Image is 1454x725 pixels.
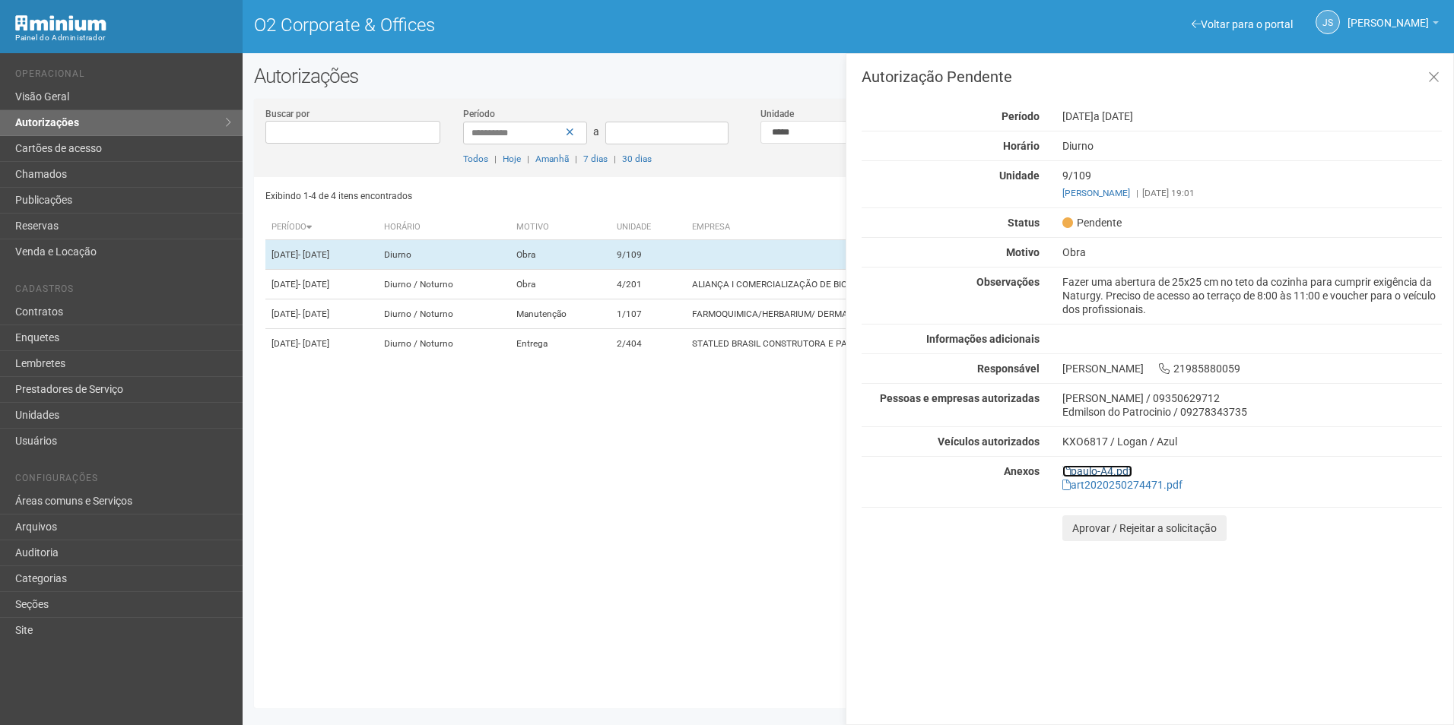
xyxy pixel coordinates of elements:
div: Fazer uma abertura de 25x25 cm no teto da cozinha para cumprir exigência da Naturgy. Preciso de a... [1051,275,1453,316]
img: Minium [15,15,106,31]
div: [PERSON_NAME] 21985880059 [1051,362,1453,375]
th: Unidade [611,215,686,240]
div: Diurno [1051,139,1453,153]
span: | [494,154,497,164]
div: KXO6817 / Logan / Azul [1062,435,1442,448]
td: [DATE] [265,329,379,359]
li: Operacional [15,68,231,84]
strong: Anexos [1004,465,1040,477]
td: Manutenção [510,299,611,329]
td: Entrega [510,329,611,359]
strong: Período [1002,110,1040,122]
strong: Horário [1003,140,1040,152]
span: - [DATE] [298,338,329,349]
td: FARMOQUIMICA/HERBARIUM/ DERMA [686,299,1102,329]
a: JS [1316,10,1340,34]
label: Buscar por [265,107,310,121]
td: Diurno / Noturno [378,270,510,299]
strong: Responsável [977,362,1040,375]
h1: O2 Corporate & Offices [254,15,837,35]
div: 9/109 [1051,169,1453,200]
span: Jeferson Souza [1348,2,1429,29]
div: Edmilson do Patrocinio / 09278343735 [1062,405,1442,419]
td: Obra [510,270,611,299]
td: Diurno / Noturno [378,299,510,329]
li: Configurações [15,473,231,489]
td: [DATE] [265,240,379,270]
a: paulo-A4.pdf [1062,465,1132,477]
a: Todos [463,154,488,164]
label: Unidade [760,107,794,121]
td: [DATE] [265,299,379,329]
span: | [614,154,616,164]
td: Obra [510,240,611,270]
a: Amanhã [535,154,569,164]
a: art2020250274471.pdf [1062,479,1183,491]
span: a [DATE] [1094,110,1133,122]
strong: Unidade [999,169,1040,182]
a: [PERSON_NAME] [1062,188,1130,198]
a: [PERSON_NAME] [1348,19,1439,31]
div: [DATE] [1051,109,1453,123]
td: [DATE] [265,270,379,299]
th: Período [265,215,379,240]
strong: Status [1008,217,1040,229]
span: - [DATE] [298,249,329,260]
span: | [527,154,529,164]
span: | [575,154,577,164]
th: Horário [378,215,510,240]
span: - [DATE] [298,279,329,290]
td: Diurno / Noturno [378,329,510,359]
span: | [1136,188,1138,198]
strong: Observações [976,276,1040,288]
button: Aprovar / Rejeitar a solicitação [1062,515,1227,541]
a: 30 dias [622,154,652,164]
td: 4/201 [611,270,686,299]
div: Painel do Administrador [15,31,231,45]
strong: Motivo [1006,246,1040,258]
span: Pendente [1062,216,1122,230]
div: Exibindo 1-4 de 4 itens encontrados [265,185,843,207]
span: a [593,125,599,138]
td: 2/404 [611,329,686,359]
th: Motivo [510,215,611,240]
td: Diurno [378,240,510,270]
th: Empresa [686,215,1102,240]
a: Voltar para o portal [1192,18,1293,30]
label: Período [463,107,495,121]
li: Cadastros [15,283,231,299]
strong: Veículos autorizados [938,435,1040,448]
div: [DATE] 19:01 [1062,186,1442,200]
strong: Pessoas e empresas autorizadas [880,392,1040,404]
span: - [DATE] [298,309,329,319]
td: STATLED BRASIL CONSTRUTORA E PARTICIPAÇÕES S.A. [686,329,1102,359]
a: Hoje [503,154,521,164]
td: 1/107 [611,299,686,329]
div: Obra [1051,245,1453,259]
strong: Informações adicionais [926,333,1040,345]
h3: Autorização Pendente [862,69,1442,84]
div: [PERSON_NAME] / 09350629712 [1062,391,1442,405]
h2: Autorizações [254,65,1443,87]
td: 9/109 [611,240,686,270]
td: ALIANÇA I COMERCIALIZAÇÃO DE BIOCOMBUSTÍVEIS E ENE [686,270,1102,299]
a: 7 dias [583,154,608,164]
